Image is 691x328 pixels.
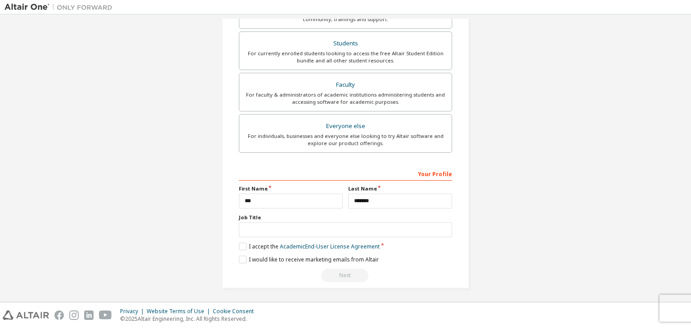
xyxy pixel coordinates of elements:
label: First Name [239,185,343,192]
img: facebook.svg [54,310,64,320]
div: For currently enrolled students looking to access the free Altair Student Edition bundle and all ... [245,50,446,64]
img: instagram.svg [69,310,79,320]
img: youtube.svg [99,310,112,320]
img: altair_logo.svg [3,310,49,320]
p: © 2025 Altair Engineering, Inc. All Rights Reserved. [120,315,259,323]
div: For faculty & administrators of academic institutions administering students and accessing softwa... [245,91,446,106]
label: Job Title [239,214,452,221]
div: Website Terms of Use [147,308,213,315]
label: I would like to receive marketing emails from Altair [239,256,379,263]
div: Privacy [120,308,147,315]
div: Please wait while checking email ... [239,269,452,282]
img: Altair One [4,3,117,12]
div: Students [245,37,446,50]
img: linkedin.svg [84,310,94,320]
label: Last Name [348,185,452,192]
div: Your Profile [239,166,452,181]
div: For individuals, businesses and everyone else looking to try Altair software and explore our prod... [245,133,446,147]
div: Cookie Consent [213,308,259,315]
div: Faculty [245,79,446,91]
div: Everyone else [245,120,446,133]
label: I accept the [239,243,380,250]
a: Academic End-User License Agreement [280,243,380,250]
